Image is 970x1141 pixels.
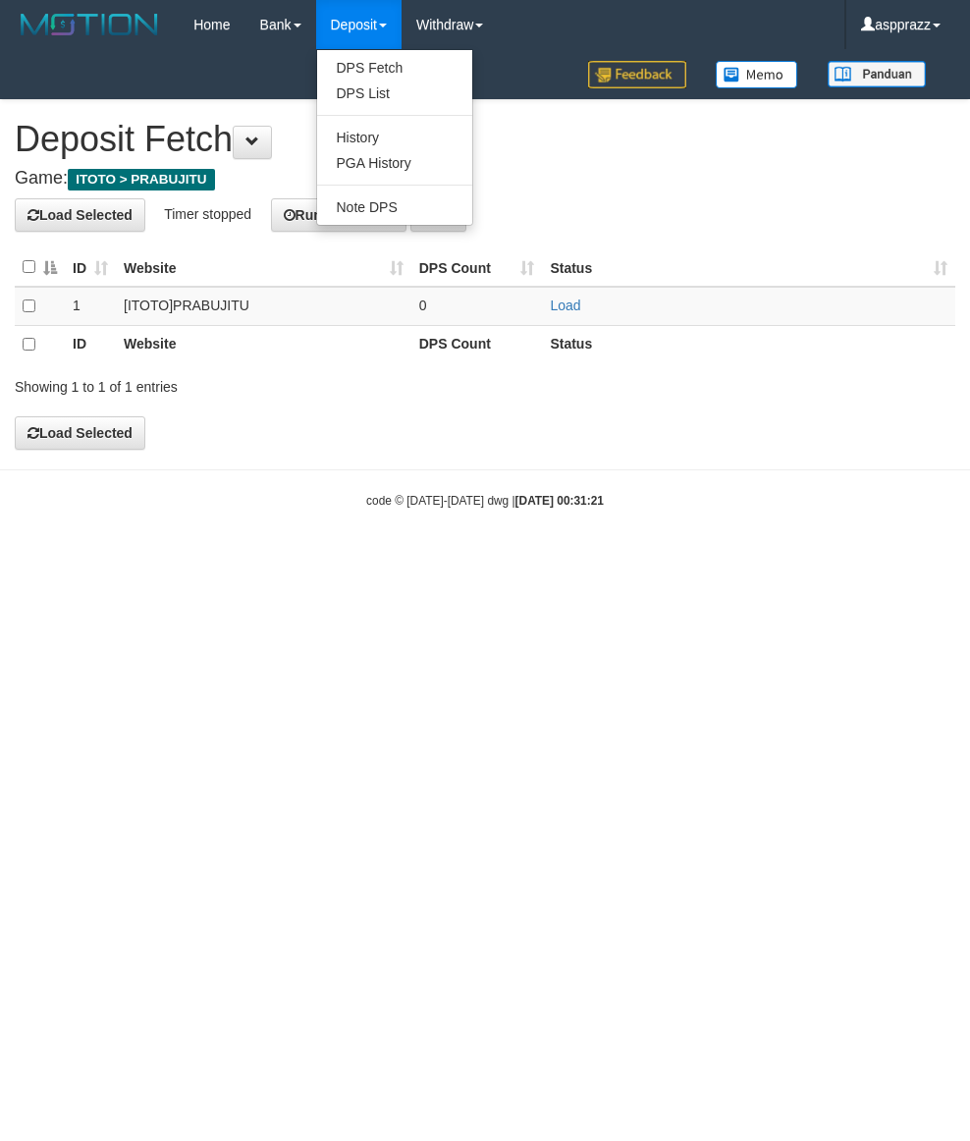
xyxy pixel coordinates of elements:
span: Timer stopped [164,205,251,221]
th: DPS Count: activate to sort column ascending [411,248,543,287]
img: Button%20Memo.svg [716,61,798,88]
a: PGA History [317,150,472,176]
a: DPS List [317,81,472,106]
img: panduan.png [828,61,926,87]
h1: Deposit Fetch [15,120,955,159]
span: 0 [419,298,427,313]
img: Feedback.jpg [588,61,686,88]
th: Website [116,325,411,363]
a: DPS Fetch [317,55,472,81]
th: ID: activate to sort column ascending [65,248,116,287]
div: Showing 1 to 1 of 1 entries [15,369,390,397]
strong: [DATE] 00:31:21 [515,494,604,508]
h4: Game: [15,169,955,189]
a: Load [550,298,580,313]
img: MOTION_logo.png [15,10,164,39]
th: Website: activate to sort column ascending [116,248,411,287]
td: 1 [65,287,116,326]
th: ID [65,325,116,363]
small: code © [DATE]-[DATE] dwg | [366,494,604,508]
th: DPS Count [411,325,543,363]
span: ITOTO > PRABUJITU [68,169,215,190]
button: Load Selected [15,416,145,450]
button: Load Selected [15,198,145,232]
th: Status [542,325,955,363]
a: History [317,125,472,150]
td: [ITOTO] PRABUJITU [116,287,411,326]
th: Status: activate to sort column ascending [542,248,955,287]
button: Run Auto-Load [271,198,407,232]
a: Note DPS [317,194,472,220]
